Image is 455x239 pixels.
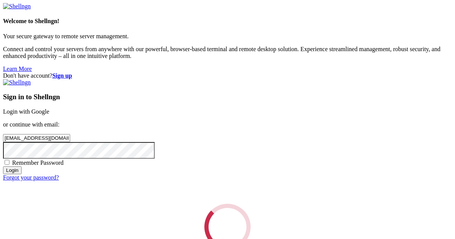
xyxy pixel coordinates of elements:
[3,174,59,181] a: Forgot your password?
[3,121,452,128] p: or continue with email:
[3,93,452,101] h3: Sign in to Shellngn
[3,166,22,174] input: Login
[3,18,452,25] h4: Welcome to Shellngn!
[3,72,452,79] div: Don't have account?
[3,108,49,115] a: Login with Google
[3,66,32,72] a: Learn More
[3,79,31,86] img: Shellngn
[5,160,9,165] input: Remember Password
[52,72,72,79] a: Sign up
[3,46,452,59] p: Connect and control your servers from anywhere with our powerful, browser-based terminal and remo...
[3,134,70,142] input: Email address
[3,33,452,40] p: Your secure gateway to remote server management.
[12,159,64,166] span: Remember Password
[3,3,31,10] img: Shellngn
